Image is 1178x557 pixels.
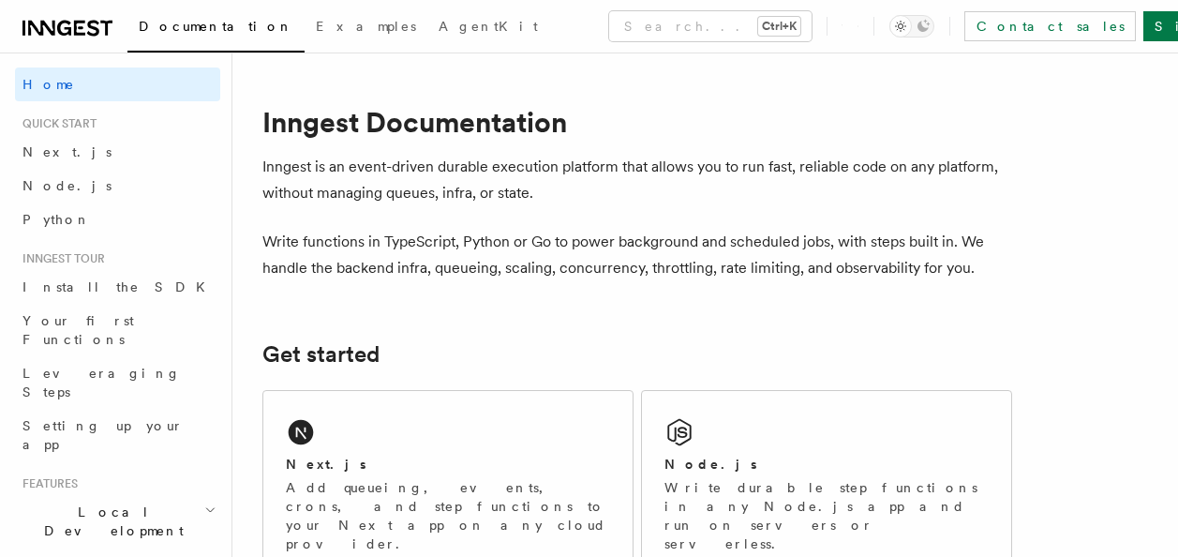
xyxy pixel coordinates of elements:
[305,6,427,51] a: Examples
[262,105,1012,139] h1: Inngest Documentation
[609,11,812,41] button: Search...Ctrl+K
[15,135,220,169] a: Next.js
[22,75,75,94] span: Home
[15,169,220,203] a: Node.js
[22,313,134,347] span: Your first Functions
[22,418,184,452] span: Setting up your app
[262,341,380,368] a: Get started
[15,503,204,540] span: Local Development
[889,15,934,38] button: Toggle dark mode
[15,495,220,548] button: Local Development
[664,455,757,474] h2: Node.js
[262,154,1012,206] p: Inngest is an event-driven durable execution platform that allows you to run fast, reliable code ...
[15,68,220,101] a: Home
[15,409,220,461] a: Setting up your app
[22,178,112,193] span: Node.js
[316,19,416,34] span: Examples
[22,212,91,227] span: Python
[439,19,538,34] span: AgentKit
[427,6,549,51] a: AgentKit
[22,144,112,159] span: Next.js
[15,304,220,356] a: Your first Functions
[286,455,366,474] h2: Next.js
[286,478,610,553] p: Add queueing, events, crons, and step functions to your Next app on any cloud provider.
[15,356,220,409] a: Leveraging Steps
[964,11,1136,41] a: Contact sales
[22,279,216,294] span: Install the SDK
[139,19,293,34] span: Documentation
[15,476,78,491] span: Features
[15,116,97,131] span: Quick start
[22,366,181,399] span: Leveraging Steps
[758,17,800,36] kbd: Ctrl+K
[262,229,1012,281] p: Write functions in TypeScript, Python or Go to power background and scheduled jobs, with steps bu...
[15,270,220,304] a: Install the SDK
[127,6,305,53] a: Documentation
[664,478,989,553] p: Write durable step functions in any Node.js app and run on servers or serverless.
[15,251,105,266] span: Inngest tour
[15,203,220,236] a: Python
